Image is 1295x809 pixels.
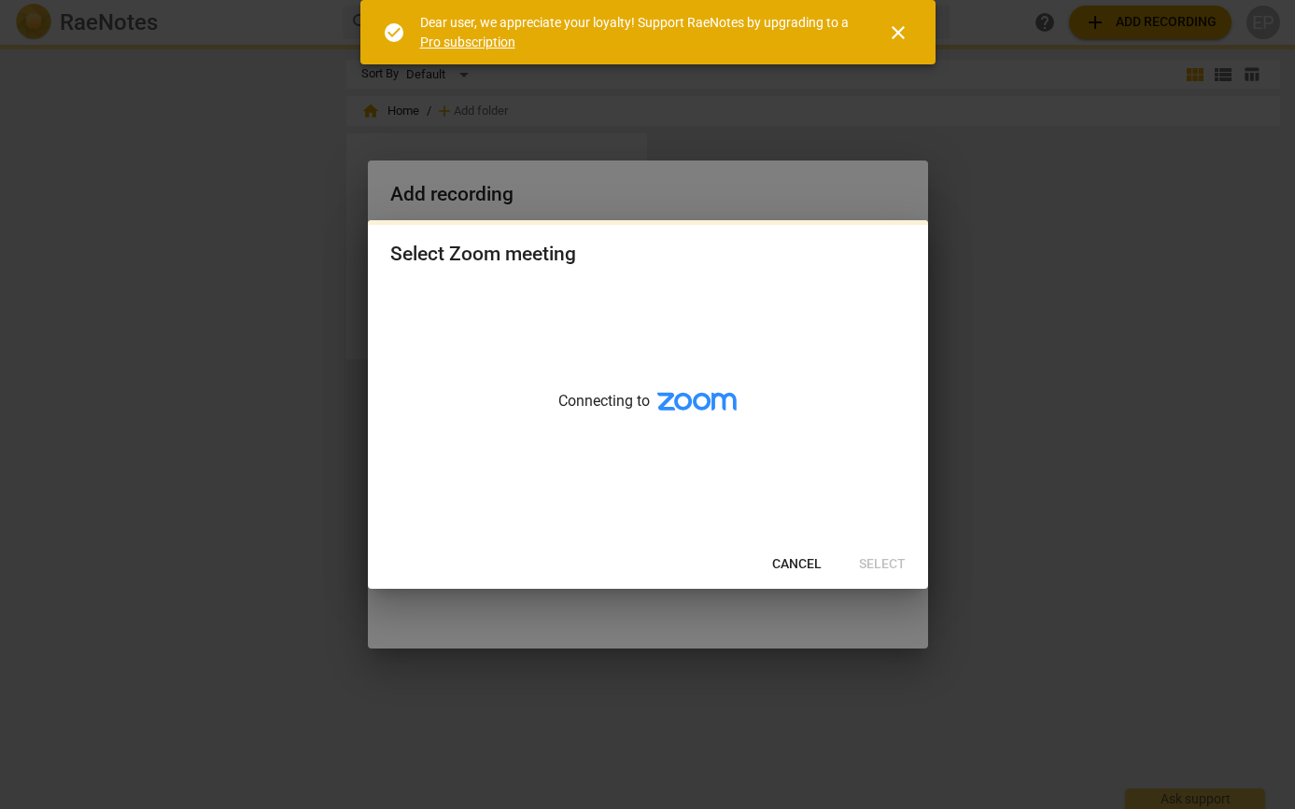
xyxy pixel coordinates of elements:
div: Select Zoom meeting [390,243,576,266]
button: Close [876,10,921,55]
span: check_circle [383,21,405,44]
span: close [887,21,909,44]
button: Cancel [757,548,837,581]
span: Cancel [772,555,822,574]
div: Dear user, we appreciate your loyalty! Support RaeNotes by upgrading to a [420,13,853,51]
div: Connecting to [368,285,928,540]
a: Pro subscription [420,35,515,49]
